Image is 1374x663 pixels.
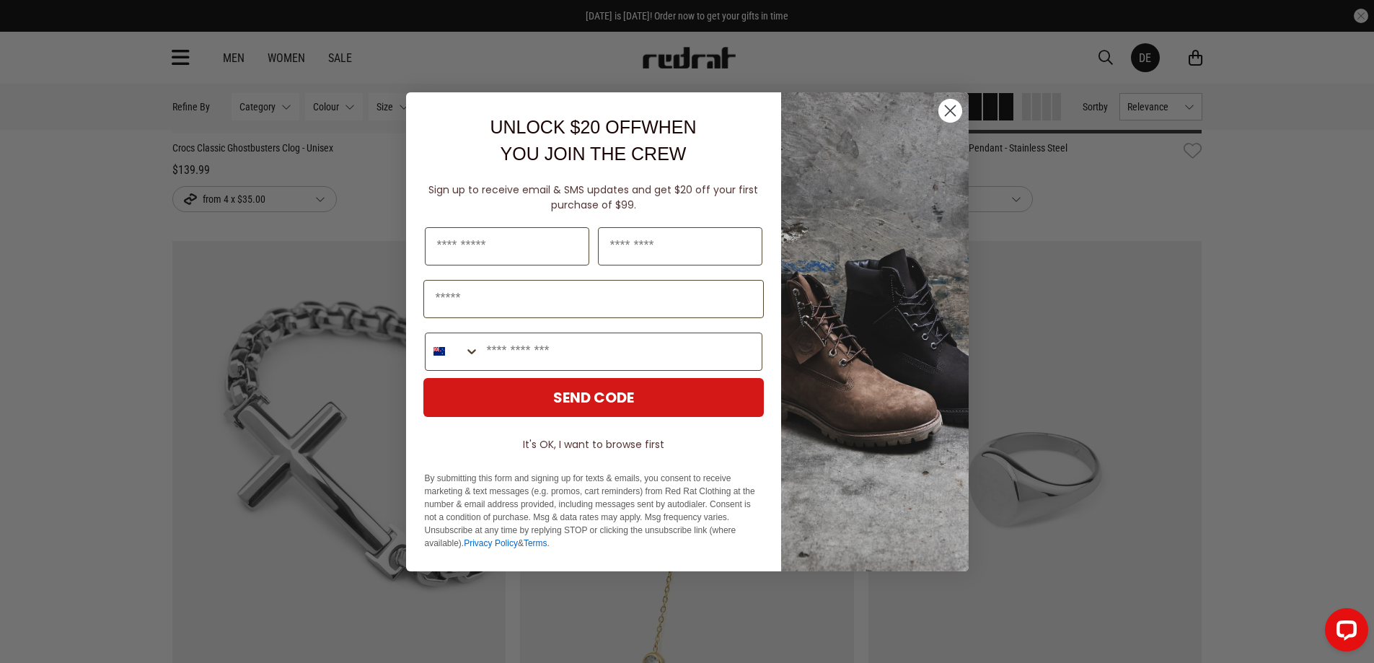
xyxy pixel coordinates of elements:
[501,144,687,164] span: YOU JOIN THE CREW
[423,378,764,417] button: SEND CODE
[425,227,589,265] input: First Name
[641,117,696,137] span: WHEN
[464,538,518,548] a: Privacy Policy
[433,346,445,357] img: New Zealand
[423,280,764,318] input: Email
[781,92,969,571] img: f7662613-148e-4c88-9575-6c6b5b55a647.jpeg
[428,183,758,212] span: Sign up to receive email & SMS updates and get $20 off your first purchase of $99.
[426,333,480,370] button: Search Countries
[524,538,547,548] a: Terms
[490,117,641,137] span: UNLOCK $20 OFF
[425,472,762,550] p: By submitting this form and signing up for texts & emails, you consent to receive marketing & tex...
[1313,602,1374,663] iframe: LiveChat chat widget
[423,431,764,457] button: It's OK, I want to browse first
[938,98,963,123] button: Close dialog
